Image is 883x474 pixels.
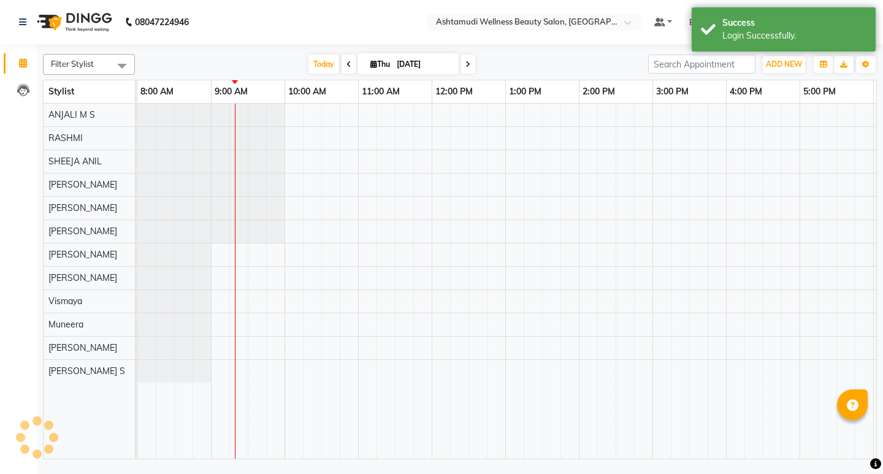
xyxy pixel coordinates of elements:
span: ADD NEW [766,59,802,69]
span: [PERSON_NAME] [48,249,117,260]
span: Muneera [48,319,83,330]
span: [PERSON_NAME] [48,202,117,213]
b: 08047224946 [135,5,189,39]
a: 11:00 AM [359,83,403,101]
div: Login Successfully. [722,29,866,42]
span: ANJALI M S [48,109,95,120]
a: 10:00 AM [285,83,329,101]
img: logo [31,5,115,39]
span: Filter Stylist [51,59,94,69]
a: 8:00 AM [137,83,177,101]
div: Success [722,17,866,29]
span: SHEEJA ANIL [48,156,102,167]
a: 4:00 PM [727,83,765,101]
span: Stylist [48,86,74,97]
a: 3:00 PM [653,83,692,101]
span: [PERSON_NAME] [48,226,117,237]
span: [PERSON_NAME] [48,272,117,283]
a: 9:00 AM [212,83,251,101]
a: 1:00 PM [506,83,545,101]
span: Thu [367,59,393,69]
input: Search Appointment [648,55,755,74]
span: Vismaya [48,296,82,307]
span: RASHMI [48,132,83,143]
input: 2025-09-04 [393,55,454,74]
a: 5:00 PM [800,83,839,101]
span: [PERSON_NAME] [48,179,117,190]
span: [PERSON_NAME] S [48,365,125,377]
a: 12:00 PM [432,83,476,101]
span: [PERSON_NAME] [48,342,117,353]
button: ADD NEW [763,56,805,73]
a: 2:00 PM [579,83,618,101]
span: Today [308,55,339,74]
